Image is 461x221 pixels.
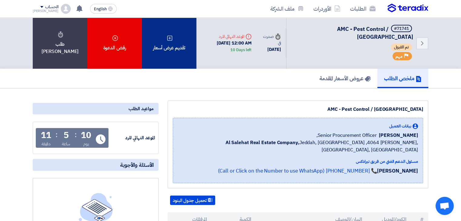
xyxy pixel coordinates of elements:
[218,167,377,175] a: 📞 [PHONE_NUMBER] (Call or Click on the Number to use WhatsApp)
[75,129,77,140] div: :
[261,46,281,53] div: [DATE]
[261,33,281,46] div: صدرت في
[294,25,413,41] h5: AMC - Pest Control / Jeddah Park
[391,44,412,51] span: تم القبول
[345,2,380,16] a: الطلبات
[394,27,409,31] div: #71741
[384,75,422,82] h5: ملخص الطلب
[87,18,142,69] div: رفض الدعوة
[45,5,58,10] div: الحساب
[377,69,428,88] a: ملخص الطلب
[309,2,345,16] a: الأوردرات
[379,132,418,139] span: [PERSON_NAME]
[33,18,87,69] div: طلب [PERSON_NAME]
[64,131,69,140] div: 5
[33,9,58,13] div: [PERSON_NAME]
[201,33,252,40] div: الموعد النهائي للرد
[266,2,309,16] a: ملف الشركة
[337,25,413,41] span: AMC - Pest Control / [GEOGRAPHIC_DATA]
[388,4,428,13] img: Teradix logo
[42,141,51,147] div: دقيقة
[389,123,411,129] span: بيانات العميل
[396,54,403,59] span: مهم
[436,197,454,215] div: Open chat
[33,103,159,114] div: مواعيد الطلب
[110,134,155,141] div: الموعد النهائي للرد
[142,18,196,69] div: تقديم عرض أسعار
[120,161,154,168] span: الأسئلة والأجوبة
[316,132,376,139] span: Senior Procurement Officer,
[173,106,423,113] div: AMC - Pest Control / [GEOGRAPHIC_DATA]
[81,131,91,140] div: 10
[225,139,299,146] b: Al Salehat Real Estate Company,
[90,4,117,14] button: English
[313,69,377,88] a: عروض الأسعار المقدمة
[319,75,371,82] h5: عروض الأسعار المقدمة
[201,40,252,53] div: [DATE] 12:00 AM
[41,131,51,140] div: 11
[170,196,215,205] button: تحميل جدول البنود
[83,141,89,147] div: يوم
[61,4,71,14] img: profile_test.png
[377,167,418,175] strong: [PERSON_NAME]
[178,158,418,165] div: مسئول الدعم الفني من فريق تيرادكس
[62,141,71,147] div: ساعة
[55,129,58,140] div: :
[230,47,252,53] div: 10 Days left
[94,7,107,11] span: English
[178,139,418,153] span: Jeddah, [GEOGRAPHIC_DATA] ,4064 [PERSON_NAME], [GEOGRAPHIC_DATA], [GEOGRAPHIC_DATA]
